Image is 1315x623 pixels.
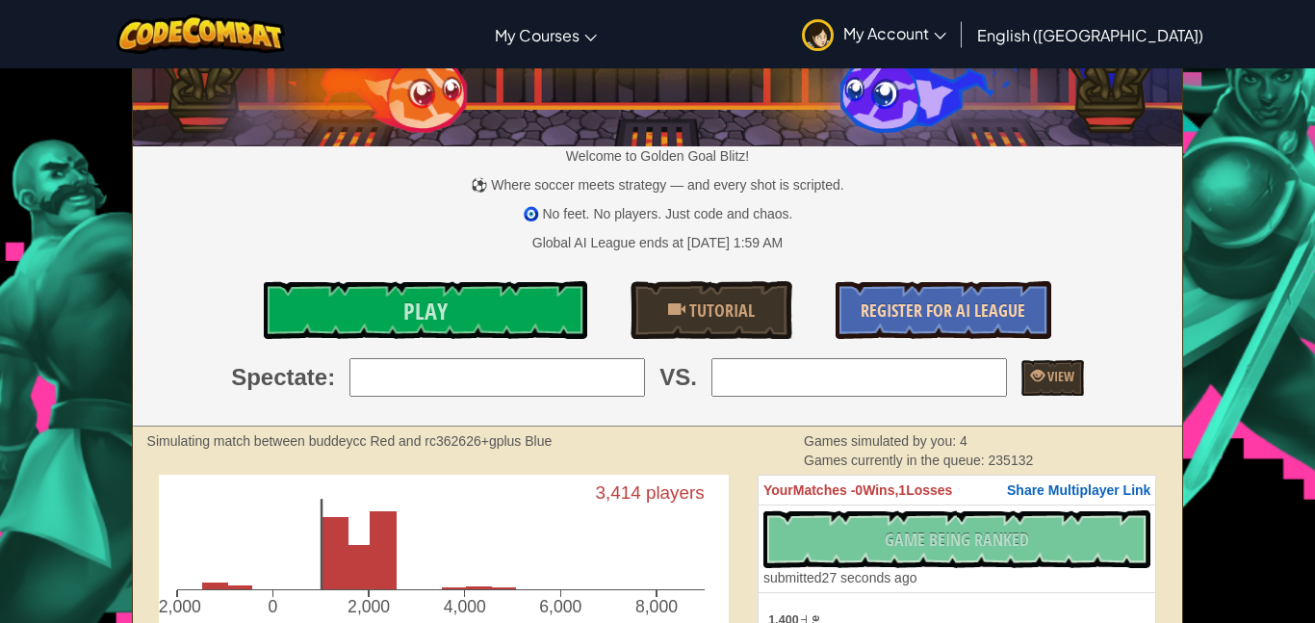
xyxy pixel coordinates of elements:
[147,433,553,449] strong: Simulating match between buddeycc Red and rc362626+gplus Blue
[133,175,1183,195] p: ⚽ Where soccer meets strategy — and every shot is scripted.
[631,281,792,339] a: Tutorial
[843,23,946,43] span: My Account
[1044,367,1074,385] span: View
[685,299,755,323] span: Tutorial
[960,433,967,449] span: 4
[836,281,1051,339] a: Register for AI League
[443,598,485,617] text: 4,000
[793,482,856,498] span: Matches -
[133,146,1183,166] p: Welcome to Golden Goal Blitz!
[403,296,448,326] span: Play
[659,361,697,394] span: VS.
[495,25,580,45] span: My Courses
[595,483,704,504] text: 3,414 players
[1007,482,1150,498] span: Share Multiplayer Link
[532,233,783,252] div: Global AI League ends at [DATE] 1:59 AM
[348,598,390,617] text: 2,000
[804,453,988,468] span: Games currently in the queue:
[153,598,201,617] text: -2,000
[268,598,277,617] text: 0
[804,433,960,449] span: Games simulated by you:
[763,482,793,498] span: Your
[116,14,285,54] img: CodeCombat logo
[539,598,581,617] text: 6,000
[763,568,917,587] div: 27 seconds ago
[485,9,606,61] a: My Courses
[977,25,1203,45] span: English ([GEOGRAPHIC_DATA])
[861,299,1025,323] span: Register for AI League
[231,361,327,394] span: Spectate
[327,361,335,394] span: :
[989,453,1034,468] span: 235132
[802,19,834,51] img: avatar
[635,598,678,617] text: 8,000
[763,570,822,585] span: submitted
[133,204,1183,223] p: 🧿 No feet. No players. Just code and chaos.
[792,4,956,65] a: My Account
[967,9,1213,61] a: English ([GEOGRAPHIC_DATA])
[863,482,898,498] span: Wins,
[758,476,1155,506] th: 0 1
[906,482,952,498] span: Losses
